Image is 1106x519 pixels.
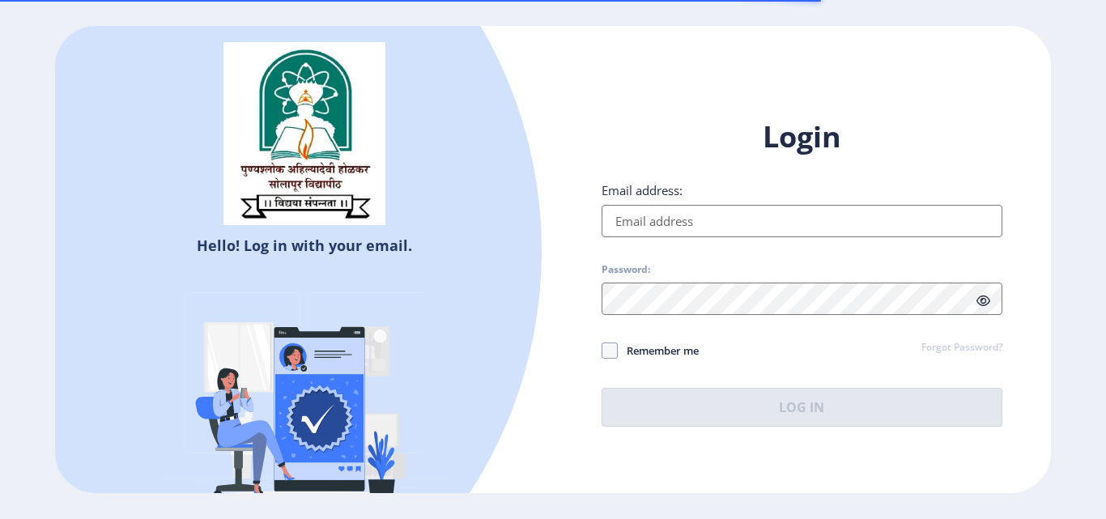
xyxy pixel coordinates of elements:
h1: Login [602,117,1002,156]
span: Remember me [618,341,699,360]
input: Email address [602,205,1002,237]
a: Forgot Password? [921,341,1002,355]
label: Password: [602,263,650,276]
img: sulogo.png [223,42,385,225]
label: Email address: [602,182,683,198]
button: Log In [602,388,1002,427]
